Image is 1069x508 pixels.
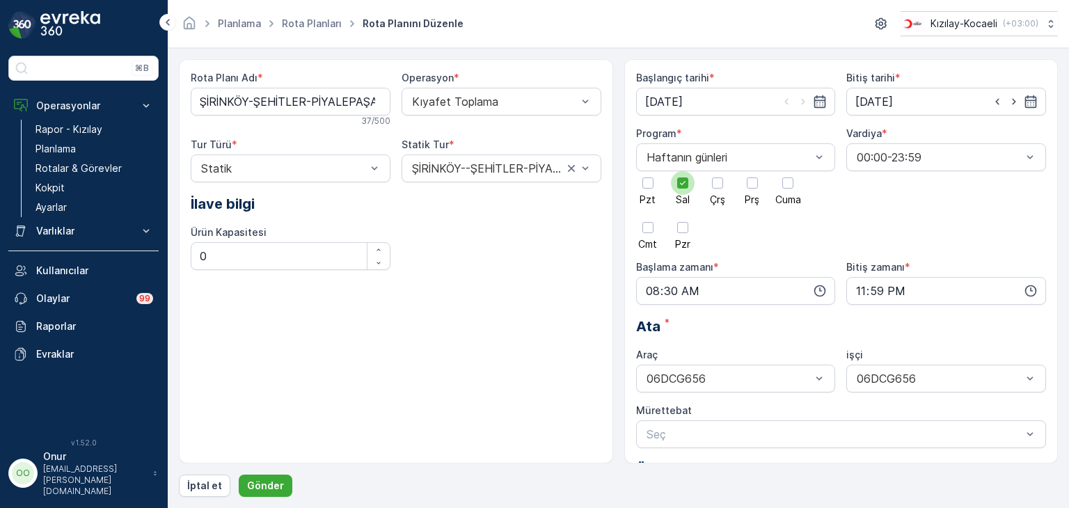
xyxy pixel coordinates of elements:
[30,159,159,178] a: Rotalar & Görevler
[8,285,159,312] a: Olaylar99
[402,138,449,150] label: Statik Tur
[745,195,759,205] span: Prş
[191,138,232,150] label: Tur Türü
[30,198,159,217] a: Ayarlar
[636,316,660,337] span: Ata
[35,181,65,195] p: Kokpit
[239,475,292,497] button: Gönder
[12,462,34,484] div: OO
[846,261,905,273] label: Bitiş zamanı
[846,72,895,84] label: Bitiş tarihi
[901,16,925,31] img: k%C4%B1z%C4%B1lay_0jL9uU1.png
[640,195,656,205] span: Pzt
[636,404,692,416] label: Mürettebat
[8,438,159,447] span: v 1.52.0
[8,340,159,368] a: Evraklar
[360,17,466,31] span: Rota Planını Düzenle
[846,127,882,139] label: Vardiya
[901,11,1058,36] button: Kızılay-Kocaeli(+03:00)
[8,92,159,120] button: Operasyonlar
[636,127,676,139] label: Program
[402,72,454,84] label: Operasyon
[139,293,150,304] p: 99
[43,463,146,497] p: [EMAIL_ADDRESS][PERSON_NAME][DOMAIN_NAME]
[8,312,159,340] a: Raporlar
[43,450,146,463] p: Onur
[636,261,713,273] label: Başlama zamanı
[36,292,128,305] p: Olaylar
[191,193,255,214] span: İlave bilgi
[191,72,258,84] label: Rota Planı Adı
[36,224,131,238] p: Varlıklar
[775,195,801,205] span: Cuma
[636,72,709,84] label: Başlangıç tarihi
[36,264,153,278] p: Kullanıcılar
[636,459,1047,480] p: Önemli Konumlar
[647,426,1022,443] p: Seç
[191,226,267,238] label: Ürün Kapasitesi
[676,195,690,205] span: Sal
[36,319,153,333] p: Raporlar
[247,479,284,493] p: Gönder
[35,122,102,136] p: Rapor - Kızılay
[846,88,1046,116] input: dd/mm/yyyy
[710,195,725,205] span: Çrş
[218,17,261,29] a: Planlama
[40,11,100,39] img: logo_dark-DEwI_e13.png
[182,21,197,33] a: Ana Sayfa
[846,349,863,360] label: işçi
[35,200,67,214] p: Ayarlar
[187,479,222,493] p: İptal et
[30,139,159,159] a: Planlama
[35,161,122,175] p: Rotalar & Görevler
[361,116,390,127] p: 37 / 500
[36,347,153,361] p: Evraklar
[179,475,230,497] button: İptal et
[30,178,159,198] a: Kokpit
[8,217,159,245] button: Varlıklar
[675,239,690,249] span: Pzr
[35,142,76,156] p: Planlama
[8,11,36,39] img: logo
[1003,18,1038,29] p: ( +03:00 )
[282,17,342,29] a: Rota Planları
[8,257,159,285] a: Kullanıcılar
[135,63,149,74] p: ⌘B
[931,17,997,31] p: Kızılay-Kocaeli
[30,120,159,139] a: Rapor - Kızılay
[8,450,159,497] button: OOOnur[EMAIL_ADDRESS][PERSON_NAME][DOMAIN_NAME]
[36,99,131,113] p: Operasyonlar
[636,88,836,116] input: dd/mm/yyyy
[636,349,658,360] label: Araç
[638,239,657,249] span: Cmt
